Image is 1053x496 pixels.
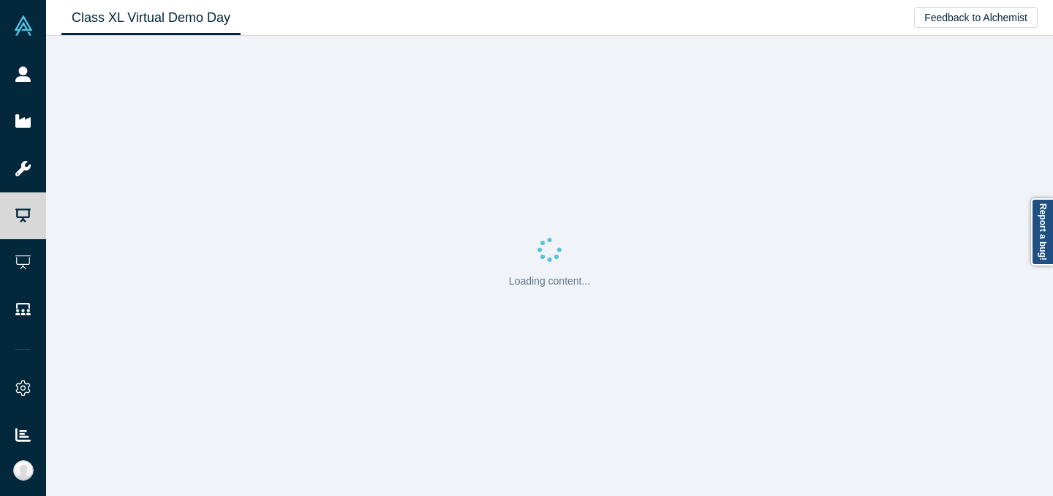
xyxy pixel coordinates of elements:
[13,15,34,36] img: Alchemist Vault Logo
[61,1,241,35] a: Class XL Virtual Demo Day
[13,460,34,481] img: Ally Hoang's Account
[509,274,590,289] p: Loading content...
[1031,198,1053,266] a: Report a bug!
[914,7,1038,28] button: Feedback to Alchemist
